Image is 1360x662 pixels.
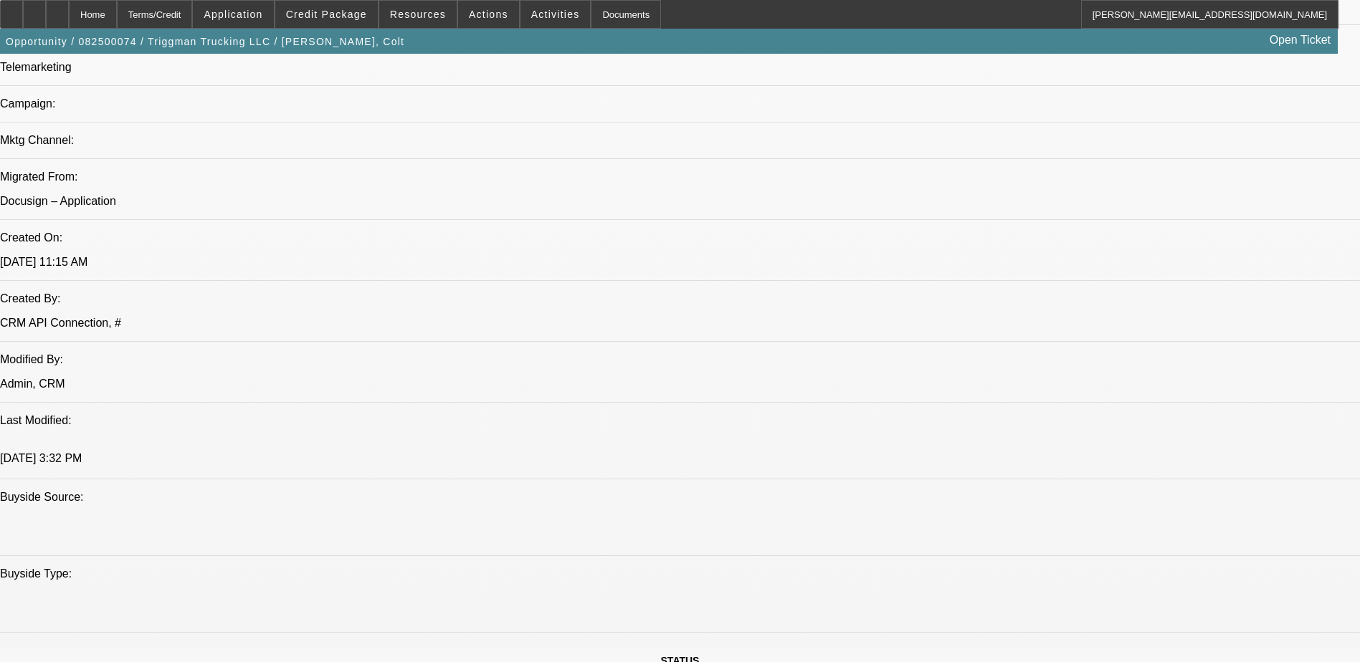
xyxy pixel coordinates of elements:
[379,1,457,28] button: Resources
[520,1,591,28] button: Activities
[6,36,404,47] span: Opportunity / 082500074 / Triggman Trucking LLC / [PERSON_NAME], Colt
[469,9,508,20] span: Actions
[193,1,273,28] button: Application
[286,9,367,20] span: Credit Package
[531,9,580,20] span: Activities
[390,9,446,20] span: Resources
[275,1,378,28] button: Credit Package
[204,9,262,20] span: Application
[1264,28,1336,52] a: Open Ticket
[458,1,519,28] button: Actions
